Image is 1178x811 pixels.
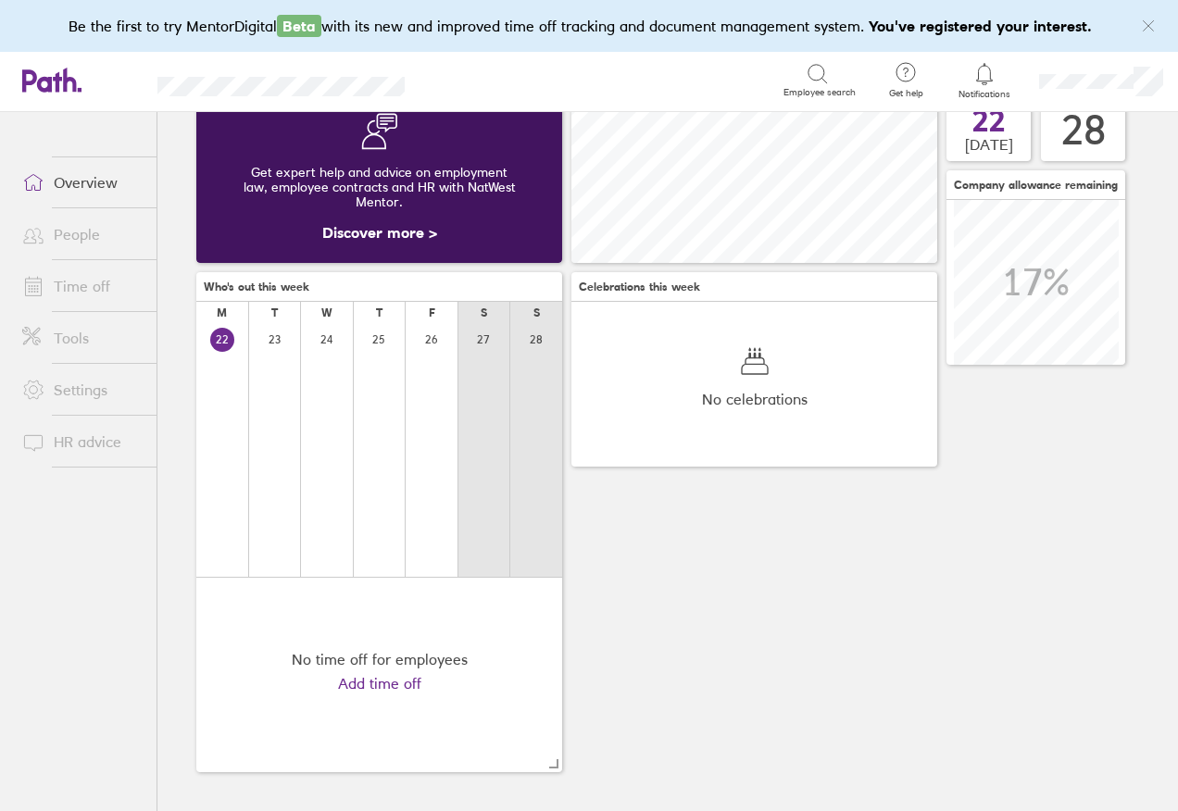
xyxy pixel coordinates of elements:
div: S [481,306,487,319]
a: Settings [7,371,157,408]
span: [DATE] [965,136,1013,153]
span: Beta [277,15,321,37]
span: Who's out this week [204,281,309,293]
div: Be the first to try MentorDigital with its new and improved time off tracking and document manage... [69,15,1110,37]
div: F [429,306,435,319]
a: Discover more > [322,223,437,242]
a: HR advice [7,423,157,460]
span: Celebrations this week [579,281,700,293]
div: W [321,306,332,319]
span: Employee search [783,87,856,98]
b: You've registered your interest. [869,17,1092,35]
span: No celebrations [702,391,808,407]
span: 22 [972,106,1006,136]
a: Add time off [338,675,421,692]
a: Notifications [955,61,1015,100]
div: Get expert help and advice on employment law, employee contracts and HR with NatWest Mentor. [211,150,547,224]
a: Overview [7,164,157,201]
div: M [217,306,227,319]
a: Tools [7,319,157,356]
div: T [271,306,278,319]
div: S [533,306,540,319]
div: Search [455,71,502,88]
a: Time off [7,268,157,305]
a: People [7,216,157,253]
span: Company allowance remaining [954,179,1118,192]
div: No time off for employees [292,651,468,668]
div: 28 [1061,106,1106,154]
div: T [376,306,382,319]
span: Get help [876,88,936,99]
span: Notifications [955,89,1015,100]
